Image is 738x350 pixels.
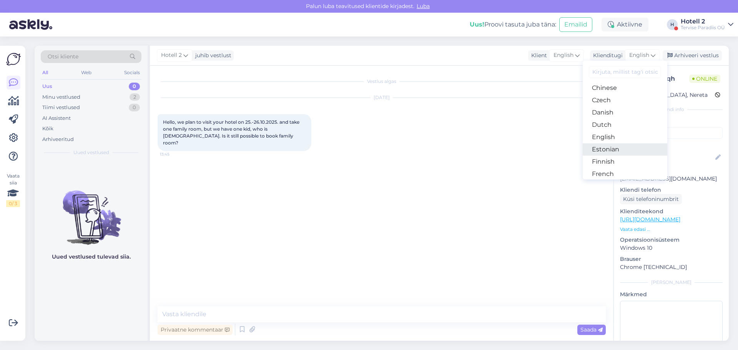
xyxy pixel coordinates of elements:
[123,68,141,78] div: Socials
[42,125,53,133] div: Kõik
[192,51,231,60] div: juhib vestlust
[35,177,148,246] img: No chats
[620,142,723,150] p: Kliendi nimi
[620,186,723,194] p: Kliendi telefon
[620,153,714,162] input: Lisa nimi
[620,255,723,263] p: Brauser
[553,51,573,60] span: English
[583,94,667,106] a: Czech
[158,78,606,85] div: Vestlus algas
[620,118,723,126] p: Kliendi tag'id
[470,20,556,29] div: Proovi tasuta juba täna:
[629,51,649,60] span: English
[130,93,140,101] div: 2
[42,104,80,111] div: Tiimi vestlused
[6,173,20,207] div: Vaata siia
[80,68,93,78] div: Web
[620,127,723,139] input: Lisa tag
[559,17,592,32] button: Emailid
[583,143,667,156] a: Estonian
[590,51,623,60] div: Klienditugi
[158,325,233,335] div: Privaatne kommentaar
[42,93,80,101] div: Minu vestlused
[620,216,680,223] a: [URL][DOMAIN_NAME]
[663,50,722,61] div: Arhiveeri vestlus
[158,94,606,101] div: [DATE]
[6,200,20,207] div: 0 / 3
[129,104,140,111] div: 0
[681,25,725,31] div: Tervise Paradiis OÜ
[583,156,667,168] a: Finnish
[414,3,432,10] span: Luba
[620,236,723,244] p: Operatsioonisüsteem
[528,51,547,60] div: Klient
[602,18,648,32] div: Aktiivne
[620,244,723,252] p: Windows 10
[42,83,52,90] div: Uus
[42,114,71,122] div: AI Assistent
[160,151,189,157] span: 13:45
[620,226,723,233] p: Vaata edasi ...
[73,149,109,156] span: Uued vestlused
[620,175,723,183] p: [EMAIL_ADDRESS][DOMAIN_NAME]
[583,106,667,119] a: Danish
[48,53,78,61] span: Otsi kliente
[681,18,733,31] a: Hotell 2Tervise Paradiis OÜ
[583,131,667,143] a: English
[583,119,667,131] a: Dutch
[161,51,182,60] span: Hotell 2
[41,68,50,78] div: All
[583,82,667,94] a: Chinese
[681,18,725,25] div: Hotell 2
[620,194,682,204] div: Küsi telefoninumbrit
[620,207,723,216] p: Klienditeekond
[689,75,720,83] span: Online
[589,66,661,78] input: Kirjuta, millist tag'i otsid
[667,19,678,30] div: H
[42,136,74,143] div: Arhiveeritud
[620,167,723,175] p: Kliendi email
[620,263,723,271] p: Chrome [TECHNICAL_ID]
[6,52,21,66] img: Askly Logo
[580,326,603,333] span: Saada
[583,168,667,180] a: French
[620,106,723,113] div: Kliendi info
[620,290,723,299] p: Märkmed
[470,21,484,28] b: Uus!
[620,279,723,286] div: [PERSON_NAME]
[163,119,301,146] span: Hello, we plan to visit your hotel on 25.-26.10.2025. and take one family room, but we have one k...
[52,253,131,261] p: Uued vestlused tulevad siia.
[129,83,140,90] div: 0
